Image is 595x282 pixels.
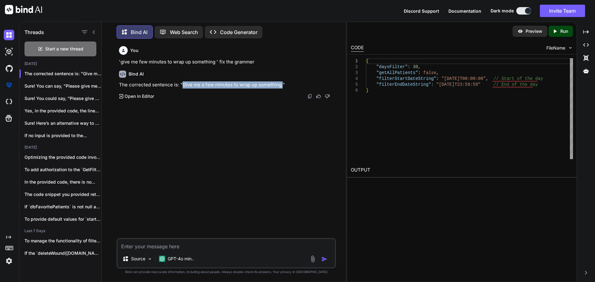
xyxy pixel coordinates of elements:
[431,82,434,87] span: :
[413,64,418,69] span: 30
[546,45,565,51] span: FileName
[423,70,436,75] span: false
[4,80,14,90] img: premium
[351,82,358,88] div: 5
[24,250,101,256] p: If the `deleteWound([DOMAIN_NAME])` function is not being...
[20,228,101,233] h2: Last 7 Days
[491,8,514,14] span: Dark mode
[24,28,44,36] h1: Threads
[316,94,321,99] img: like
[560,28,568,34] p: Run
[24,120,101,126] p: Sure! Here’s an alternative way to express...
[24,83,101,89] p: Sure! You can say, "Please give me a few...
[309,255,316,262] img: attachment
[24,132,101,139] p: If no input is provided to the...
[351,44,364,52] div: CODE
[526,28,542,34] p: Preview
[540,5,585,17] button: Invite Team
[170,28,198,36] p: Web Search
[24,238,101,244] p: To manage the functionality of filtering patient...
[159,256,165,262] img: GPT-4o mini
[4,63,14,74] img: githubDark
[418,70,421,75] span: :
[493,76,543,81] span: // Start of the day
[376,76,436,81] span: "filterStartDateString"
[404,8,439,14] button: Discord Support
[418,64,421,69] span: ,
[351,58,358,64] div: 1
[307,94,312,99] img: copy
[119,59,335,66] p: 'give me few minutes to wrap up something ' fix the grammer
[147,256,152,262] img: Pick Models
[408,64,410,69] span: :
[366,59,368,63] span: {
[220,28,258,36] p: Code Generator
[24,71,101,77] p: The corrected sentence is: "Give me a fe...
[130,47,139,54] h6: You
[24,204,101,210] p: If `dbFavoritePatients` is not null and you're...
[24,108,101,114] p: Yes, in the provided code, the line...
[376,82,431,87] span: "filterEndDateString"
[24,95,101,102] p: Sure! You could say, "Please give me...
[24,179,101,185] p: In the provided code, there is no...
[518,28,523,34] img: preview
[117,270,336,274] p: Bind can provide inaccurate information, including about people. Always double-check its answers....
[436,76,439,81] span: :
[24,216,101,222] p: To provide default values for `startDate` and...
[131,28,148,36] p: Bind AI
[568,45,573,50] img: chevron down
[347,163,577,177] h2: OUTPUT
[24,167,101,173] p: To add authorization to the `GetFilteredPatientlistAsync` method,...
[45,46,83,52] span: Start a new thread
[4,46,14,57] img: darkAi-studio
[129,71,144,77] h6: Bind AI
[436,82,481,87] span: "[DATE]T23:59:59"
[4,97,14,107] img: cloudideIcon
[448,8,481,14] button: Documentation
[351,88,358,93] div: 6
[436,70,439,75] span: ,
[24,191,101,197] p: The code snippet you provided retrieves favorite...
[376,70,418,75] span: "getAllPatients"
[351,70,358,76] div: 3
[325,94,330,99] img: dislike
[321,256,328,262] img: icon
[20,61,101,66] h2: [DATE]
[131,256,145,262] p: Source
[5,5,42,14] img: Bind AI
[366,88,368,93] span: }
[486,76,488,81] span: ,
[24,154,101,160] p: Optimizing the provided code involves several strategies,...
[168,256,194,262] p: GPT-4o min..
[119,81,335,89] p: The corrected sentence is: "Give me a few minutes to wrap up something."
[441,76,486,81] span: "[DATE]T00:00:00"
[351,76,358,82] div: 4
[351,64,358,70] div: 2
[376,64,408,69] span: "daysFilter"
[4,30,14,40] img: darkChat
[20,145,101,150] h2: [DATE]
[493,82,538,87] span: // End of the day
[125,93,154,99] p: Open in Editor
[4,256,14,266] img: settings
